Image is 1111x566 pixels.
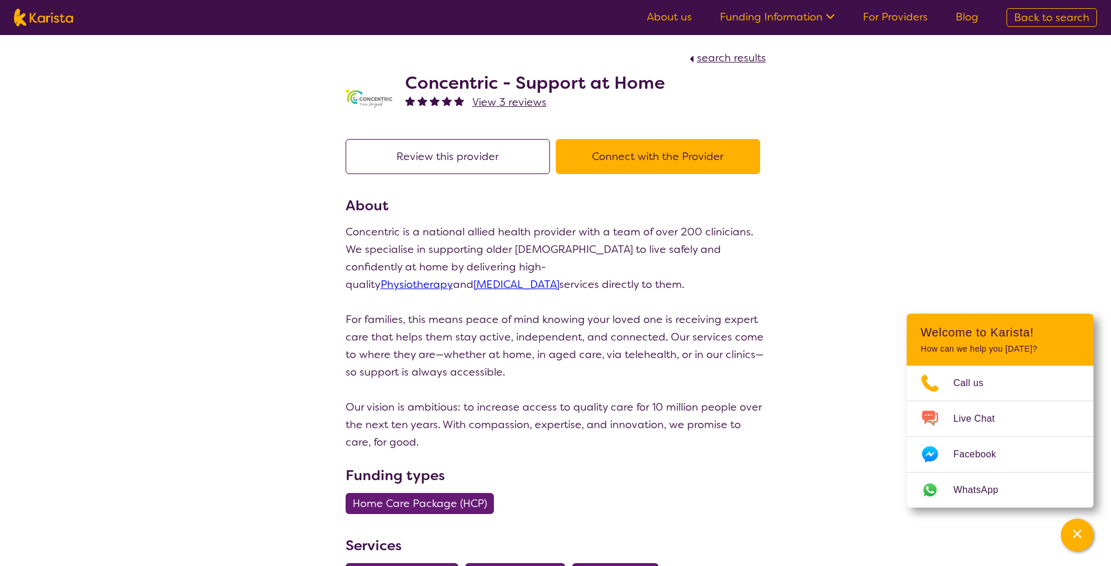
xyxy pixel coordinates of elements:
img: fullstar [442,96,452,106]
a: Web link opens in a new tab. [907,473,1093,508]
a: View 3 reviews [472,93,546,111]
a: For Providers [863,10,928,24]
span: Live Chat [953,410,1009,428]
a: Review this provider [346,150,556,164]
img: Karista logo [14,9,73,26]
span: Facebook [953,446,1010,463]
button: Connect with the Provider [556,139,760,174]
h3: Funding types [346,465,766,486]
span: WhatsApp [953,481,1012,499]
h2: Welcome to Karista! [921,325,1079,339]
img: fullstar [454,96,464,106]
h3: About [346,195,766,216]
h2: Concentric - Support at Home [405,72,665,93]
img: fullstar [405,96,415,106]
a: Physiotherapy [381,277,453,291]
button: Review this provider [346,139,550,174]
a: [MEDICAL_DATA] [473,277,559,291]
span: Call us [953,374,998,392]
div: Channel Menu [907,314,1093,508]
ul: Choose channel [907,366,1093,508]
span: Back to search [1014,11,1089,25]
img: fullstar [430,96,440,106]
span: Our vision is ambitious: to increase access to quality care for 10 million people over the next t... [346,400,762,449]
a: Home Care Package (HCP) [346,496,501,511]
span: Concentric is a national allied health provider with a team of over 200 clinicians. We specialise... [346,225,753,291]
a: Connect with the Provider [556,150,766,164]
a: About us [647,10,692,24]
img: h3dfvoetcbe6d57qsjjs.png [346,89,392,109]
a: Funding Information [720,10,835,24]
a: Back to search [1006,8,1097,27]
h3: Services [346,535,766,556]
span: View 3 reviews [472,95,546,109]
span: For families, this means peace of mind knowing your loved one is receiving expert care that helps... [346,312,764,379]
a: Blog [956,10,978,24]
span: Home Care Package (HCP) [353,493,487,514]
a: search results [687,51,766,65]
p: How can we help you [DATE]? [921,344,1079,354]
span: search results [697,51,766,65]
button: Channel Menu [1061,519,1093,551]
img: fullstar [417,96,427,106]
